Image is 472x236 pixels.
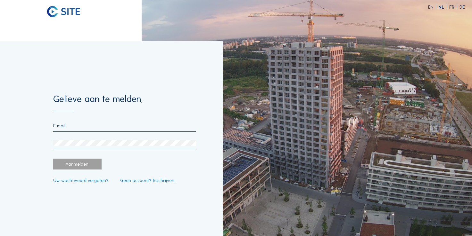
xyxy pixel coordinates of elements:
[438,5,447,9] div: NL
[53,95,195,111] div: Gelieve aan te melden.
[120,178,175,183] a: Geen account? Inschrijven.
[47,6,80,17] img: C-SITE logo
[428,5,436,9] div: EN
[53,178,109,183] a: Uw wachtwoord vergeten?
[449,5,457,9] div: FR
[53,159,101,170] div: Aanmelden.
[460,5,465,9] div: DE
[53,123,195,129] input: E-mail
